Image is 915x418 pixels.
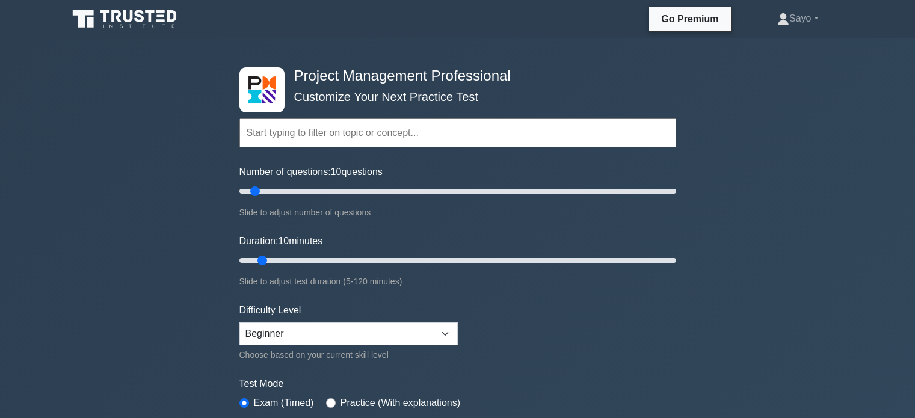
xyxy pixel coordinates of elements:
span: 10 [331,167,342,177]
label: Number of questions: questions [239,165,383,179]
a: Sayo [748,7,848,31]
a: Go Premium [654,11,726,26]
div: Slide to adjust test duration (5-120 minutes) [239,274,676,289]
label: Duration: minutes [239,234,323,248]
div: Choose based on your current skill level [239,348,458,362]
h4: Project Management Professional [289,67,617,85]
div: Slide to adjust number of questions [239,205,676,220]
label: Practice (With explanations) [340,396,460,410]
label: Difficulty Level [239,303,301,318]
span: 10 [278,236,289,246]
label: Exam (Timed) [254,396,314,410]
input: Start typing to filter on topic or concept... [239,118,676,147]
label: Test Mode [239,377,676,391]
